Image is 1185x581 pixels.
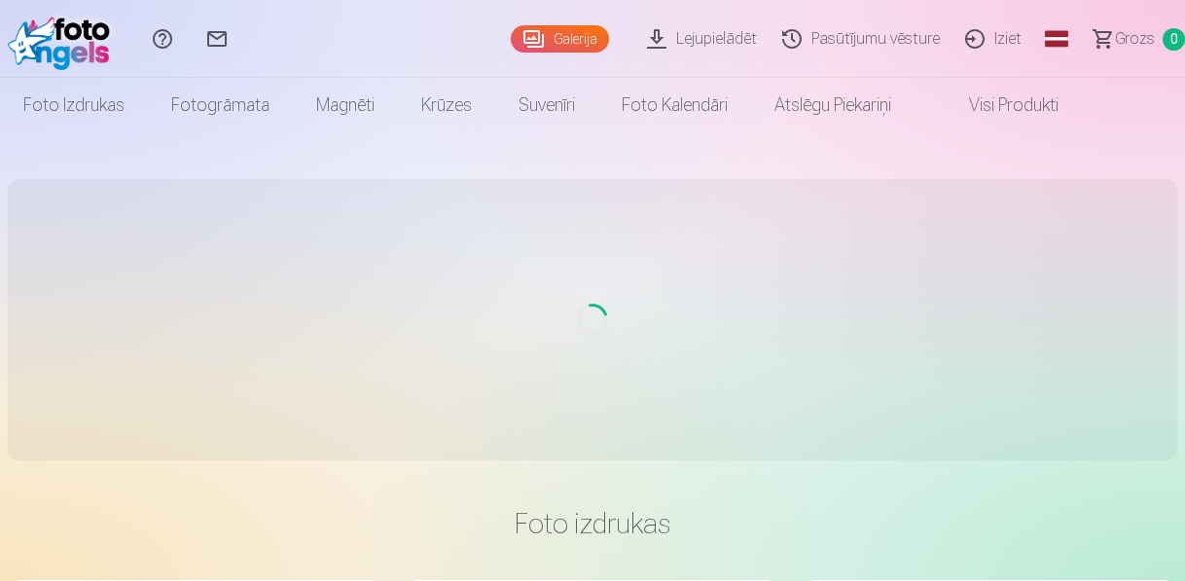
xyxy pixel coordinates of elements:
a: Magnēti [293,78,398,132]
a: Krūzes [398,78,495,132]
span: Grozs [1115,27,1155,51]
img: /fa1 [8,8,120,70]
a: Visi produkti [915,78,1082,132]
a: Atslēgu piekariņi [751,78,915,132]
a: Suvenīri [495,78,598,132]
a: Galerija [511,25,609,53]
a: Foto kalendāri [598,78,751,132]
a: Fotogrāmata [148,78,293,132]
h3: Foto izdrukas [24,506,1161,541]
span: 0 [1163,28,1185,51]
